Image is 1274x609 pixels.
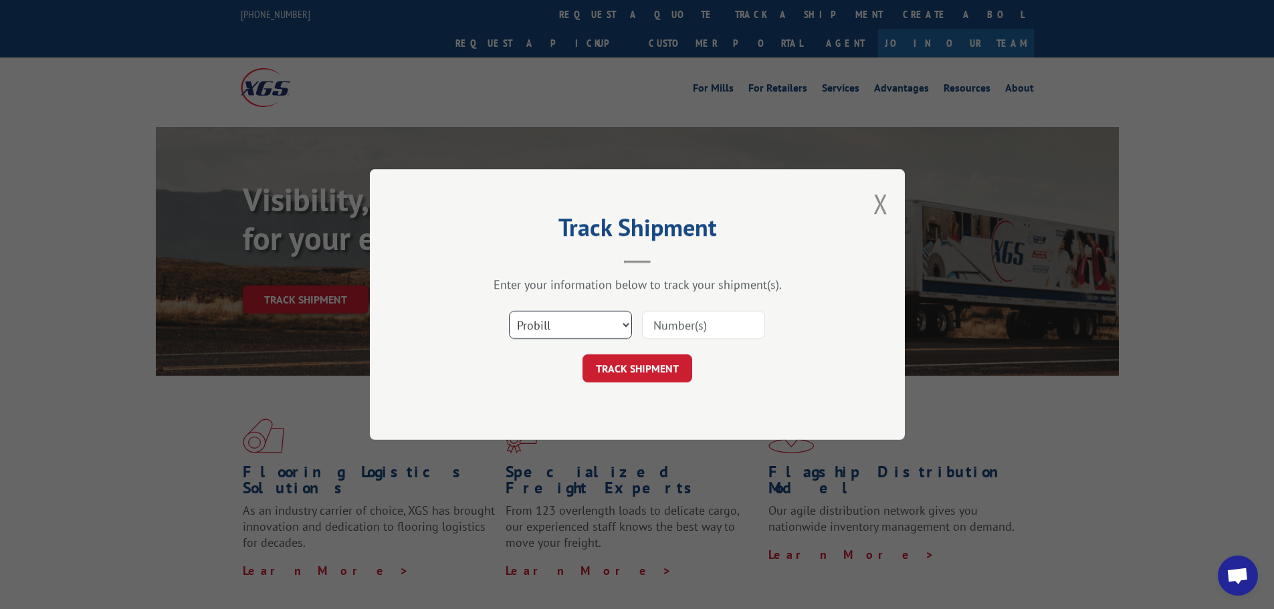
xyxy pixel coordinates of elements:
div: Open chat [1218,556,1258,596]
div: Enter your information below to track your shipment(s). [437,277,838,292]
h2: Track Shipment [437,218,838,243]
button: Close modal [873,186,888,221]
input: Number(s) [642,311,765,339]
button: TRACK SHIPMENT [582,354,692,382]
